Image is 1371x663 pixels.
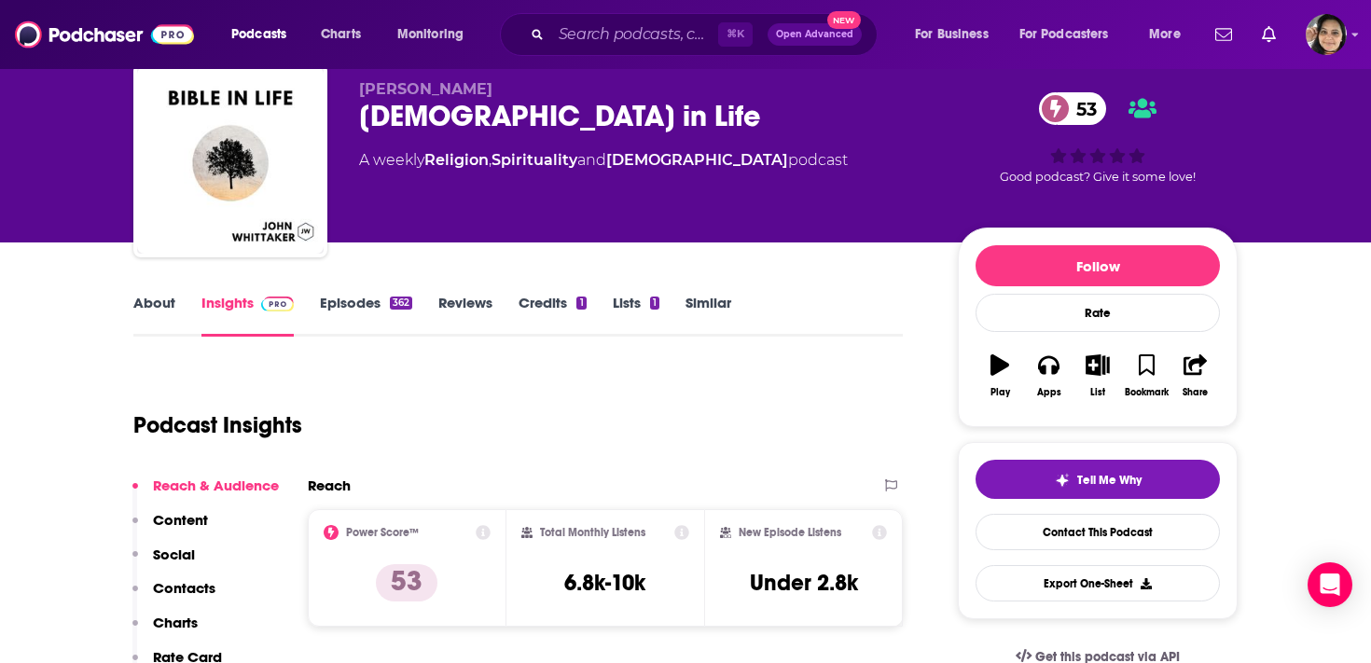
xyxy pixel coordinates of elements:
p: Content [153,511,208,529]
div: 53Good podcast? Give it some love! [958,80,1238,196]
div: 1 [650,297,659,310]
button: Open AdvancedNew [768,23,862,46]
div: Play [990,387,1010,398]
div: Open Intercom Messenger [1308,562,1352,607]
img: tell me why sparkle [1055,473,1070,488]
h2: New Episode Listens [739,526,841,539]
div: Search podcasts, credits, & more... [518,13,895,56]
div: Apps [1037,387,1061,398]
button: Apps [1024,342,1073,409]
h2: Reach [308,477,351,494]
button: Reach & Audience [132,477,279,511]
div: List [1090,387,1105,398]
h3: 6.8k-10k [564,569,645,597]
span: 53 [1058,92,1106,125]
a: Similar [685,294,731,337]
a: About [133,294,175,337]
button: Show profile menu [1306,14,1347,55]
button: open menu [1007,20,1136,49]
span: For Business [915,21,989,48]
h1: Podcast Insights [133,411,302,439]
button: Export One-Sheet [976,565,1220,601]
button: Share [1171,342,1220,409]
span: [PERSON_NAME] [359,80,492,98]
span: New [827,11,861,29]
a: Religion [424,151,489,169]
h2: Total Monthly Listens [540,526,645,539]
button: Content [132,511,208,546]
div: A weekly podcast [359,149,848,172]
a: InsightsPodchaser Pro [201,294,294,337]
p: 53 [376,564,437,601]
a: Reviews [438,294,492,337]
span: Good podcast? Give it some love! [1000,170,1196,184]
div: Bookmark [1125,387,1169,398]
a: Lists1 [613,294,659,337]
a: Spirituality [492,151,577,169]
a: Show notifications dropdown [1208,19,1239,50]
input: Search podcasts, credits, & more... [551,20,718,49]
span: More [1149,21,1181,48]
button: Contacts [132,579,215,614]
span: Charts [321,21,361,48]
a: 53 [1039,92,1106,125]
button: Bookmark [1122,342,1170,409]
h3: Under 2.8k [750,569,858,597]
span: Monitoring [397,21,464,48]
span: Tell Me Why [1077,473,1142,488]
img: User Profile [1306,14,1347,55]
button: Social [132,546,195,580]
a: Charts [309,20,372,49]
p: Reach & Audience [153,477,279,494]
p: Contacts [153,579,215,597]
span: ⌘ K [718,22,753,47]
img: Podchaser - Follow, Share and Rate Podcasts [15,17,194,52]
button: Follow [976,245,1220,286]
h2: Power Score™ [346,526,419,539]
button: Charts [132,614,198,648]
button: open menu [218,20,311,49]
span: Podcasts [231,21,286,48]
button: open menu [384,20,488,49]
span: Logged in as shelbyjanner [1306,14,1347,55]
p: Charts [153,614,198,631]
button: open menu [902,20,1012,49]
button: List [1073,342,1122,409]
span: Open Advanced [776,30,853,39]
div: Share [1183,387,1208,398]
span: , [489,151,492,169]
span: and [577,151,606,169]
a: Show notifications dropdown [1254,19,1283,50]
a: Contact This Podcast [976,514,1220,550]
p: Social [153,546,195,563]
div: 1 [576,297,586,310]
span: For Podcasters [1019,21,1109,48]
button: Play [976,342,1024,409]
a: Credits1 [519,294,586,337]
button: open menu [1136,20,1204,49]
div: 362 [390,297,412,310]
img: Bible in Life [137,67,324,254]
a: [DEMOGRAPHIC_DATA] [606,151,788,169]
button: tell me why sparkleTell Me Why [976,460,1220,499]
img: Podchaser Pro [261,297,294,311]
div: Rate [976,294,1220,332]
a: Episodes362 [320,294,412,337]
